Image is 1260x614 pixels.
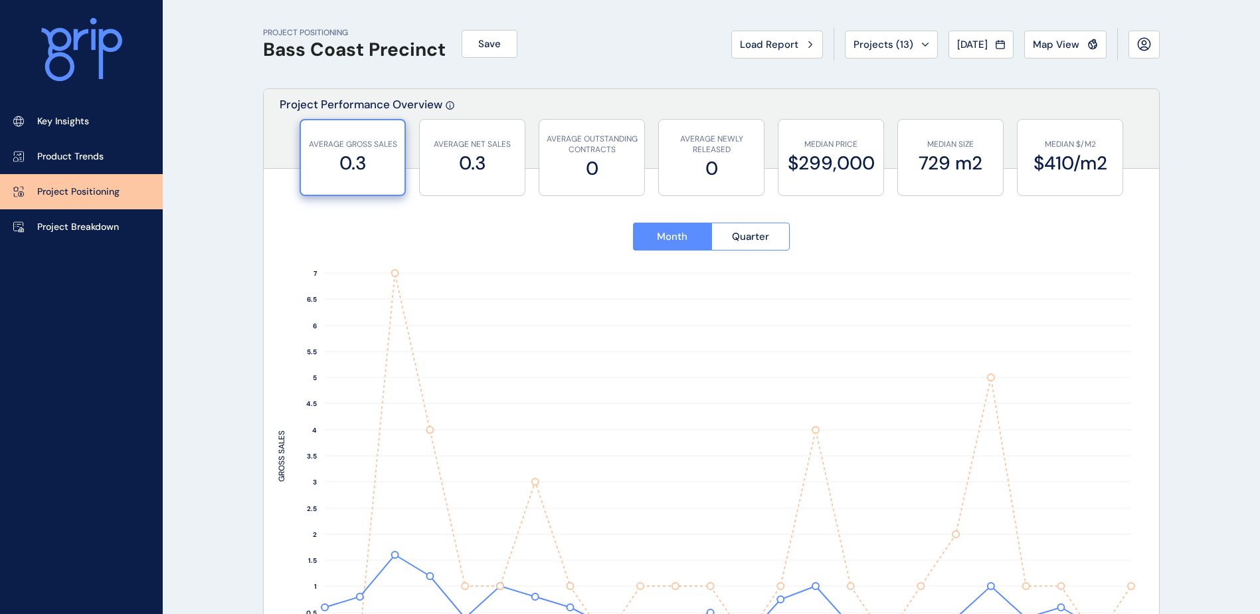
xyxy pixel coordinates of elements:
[905,139,996,150] p: MEDIAN SIZE
[1024,139,1116,150] p: MEDIAN $/M2
[313,478,317,486] text: 3
[263,39,446,61] h1: Bass Coast Precinct
[313,322,317,330] text: 6
[263,27,446,39] p: PROJECT POSITIONING
[785,150,877,176] label: $299,000
[308,556,317,565] text: 1.5
[314,582,317,591] text: 1
[657,230,687,243] span: Month
[740,38,798,51] span: Load Report
[948,31,1014,58] button: [DATE]
[731,31,823,58] button: Load Report
[1033,38,1079,51] span: Map View
[312,426,317,435] text: 4
[666,134,757,156] p: AVERAGE NEWLY RELEASED
[314,269,317,278] text: 7
[308,150,398,176] label: 0.3
[1024,150,1116,176] label: $410/m2
[313,373,317,382] text: 5
[37,115,89,128] p: Key Insights
[478,37,501,51] span: Save
[711,223,790,251] button: Quarter
[306,399,317,408] text: 4.5
[308,139,398,150] p: AVERAGE GROSS SALES
[276,431,287,482] text: GROSS SALES
[307,504,317,513] text: 2.5
[957,38,988,51] span: [DATE]
[307,348,317,356] text: 5.5
[845,31,938,58] button: Projects (13)
[37,221,119,234] p: Project Breakdown
[732,230,769,243] span: Quarter
[37,185,120,199] p: Project Positioning
[546,134,638,156] p: AVERAGE OUTSTANDING CONTRACTS
[666,155,757,181] label: 0
[307,452,317,460] text: 3.5
[905,150,996,176] label: 729 m2
[854,38,913,51] span: Projects ( 13 )
[426,139,518,150] p: AVERAGE NET SALES
[313,530,317,539] text: 2
[307,295,317,304] text: 6.5
[546,155,638,181] label: 0
[37,150,104,163] p: Product Trends
[462,30,517,58] button: Save
[1024,31,1107,58] button: Map View
[785,139,877,150] p: MEDIAN PRICE
[426,150,518,176] label: 0.3
[280,97,442,168] p: Project Performance Overview
[633,223,711,251] button: Month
